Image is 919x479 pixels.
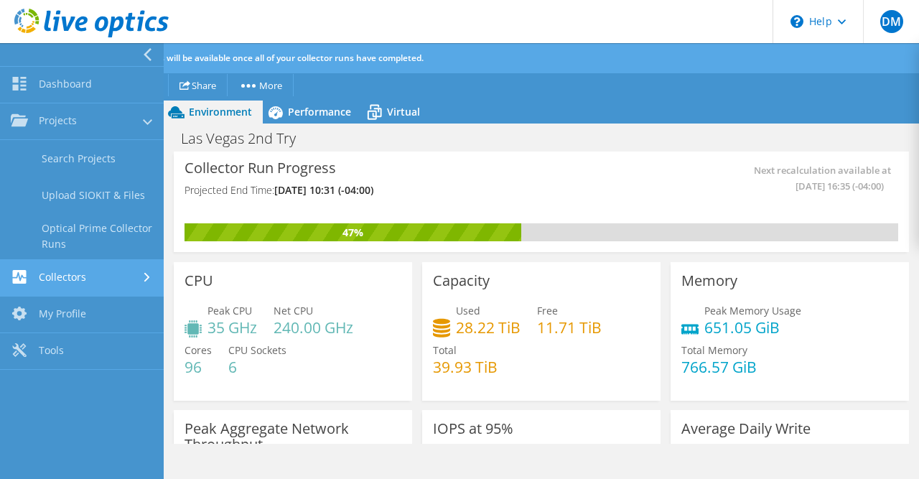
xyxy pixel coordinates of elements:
[433,343,457,357] span: Total
[433,421,513,437] h3: IOPS at 95%
[704,304,801,317] span: Peak Memory Usage
[185,225,521,241] div: 47%
[288,105,351,118] span: Performance
[541,162,891,194] span: Next recalculation available at
[681,359,757,375] h4: 766.57 GiB
[433,273,490,289] h3: Capacity
[228,343,286,357] span: CPU Sockets
[790,15,803,28] svg: \n
[174,131,318,147] h1: Las Vegas 2nd Try
[681,273,737,289] h3: Memory
[433,359,498,375] h4: 39.93 TiB
[456,304,480,317] span: Used
[537,320,602,335] h4: 11.71 TiB
[168,74,228,96] a: Share
[207,304,252,317] span: Peak CPU
[274,304,313,317] span: Net CPU
[880,10,903,33] span: DM
[274,183,373,197] span: [DATE] 10:31 (-04:00)
[704,320,801,335] h4: 651.05 GiB
[207,320,257,335] h4: 35 GHz
[185,421,401,452] h3: Peak Aggregate Network Throughput
[228,359,286,375] h4: 6
[541,178,884,194] span: [DATE] 16:35 (-04:00)
[185,273,213,289] h3: CPU
[537,304,558,317] span: Free
[88,52,424,64] span: Additional analysis will be available once all of your collector runs have completed.
[189,105,252,118] span: Environment
[681,421,811,437] h3: Average Daily Write
[387,105,420,118] span: Virtual
[185,359,212,375] h4: 96
[227,74,294,96] a: More
[185,182,538,198] h4: Projected End Time:
[456,320,521,335] h4: 28.22 TiB
[185,343,212,357] span: Cores
[681,343,747,357] span: Total Memory
[274,320,353,335] h4: 240.00 GHz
